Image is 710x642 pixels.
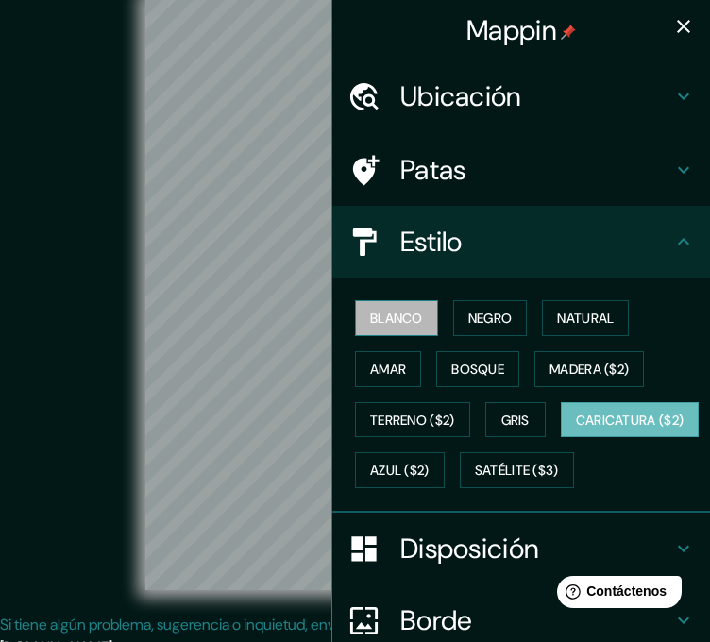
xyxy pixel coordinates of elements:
[332,206,710,278] div: Estilo
[400,531,539,566] font: Disposición
[436,351,519,387] button: Bosque
[549,361,629,378] font: Madera ($2)
[466,12,557,48] font: Mappin
[485,402,546,438] button: Gris
[370,310,423,327] font: Blanco
[542,300,629,336] button: Natural
[460,452,574,488] button: Satélite ($3)
[400,602,473,638] font: Borde
[355,300,438,336] button: Blanco
[355,351,421,387] button: Amar
[576,412,685,429] font: Caricatura ($2)
[501,412,530,429] font: Gris
[370,412,455,429] font: Terreno ($2)
[370,463,430,480] font: Azul ($2)
[542,568,689,621] iframe: Lanzador de widgets de ayuda
[534,351,644,387] button: Madera ($2)
[332,60,710,132] div: Ubicación
[370,361,406,378] font: Amar
[332,134,710,206] div: Patas
[451,361,504,378] font: Bosque
[400,152,466,188] font: Patas
[355,452,445,488] button: Azul ($2)
[475,463,559,480] font: Satélite ($3)
[453,300,528,336] button: Negro
[400,78,522,114] font: Ubicación
[561,402,700,438] button: Caricatura ($2)
[561,25,576,40] img: pin-icon.png
[557,310,614,327] font: Natural
[468,310,513,327] font: Negro
[332,513,710,584] div: Disposición
[355,402,470,438] button: Terreno ($2)
[400,224,463,260] font: Estilo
